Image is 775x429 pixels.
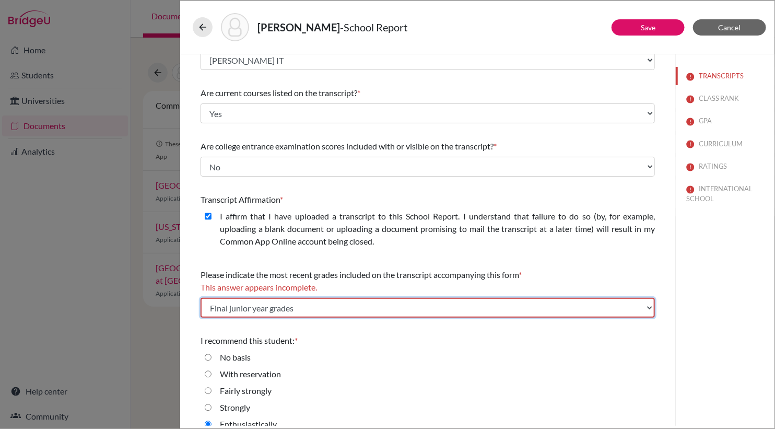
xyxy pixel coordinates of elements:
[686,95,695,103] img: error-544570611efd0a2d1de9.svg
[220,401,250,414] label: Strongly
[220,385,272,397] label: Fairly strongly
[686,163,695,171] img: error-544570611efd0a2d1de9.svg
[257,21,340,33] strong: [PERSON_NAME]
[220,351,251,364] label: No basis
[220,368,281,380] label: With reservation
[340,21,407,33] span: - School Report
[201,88,357,98] span: Are current courses listed on the transcript?
[686,185,695,194] img: error-544570611efd0a2d1de9.svg
[676,157,774,176] button: RATINGS
[201,335,295,345] span: I recommend this student:
[201,194,280,204] span: Transcript Affirmation
[676,112,774,130] button: GPA
[201,141,494,151] span: Are college entrance examination scores included with or visible on the transcript?
[686,140,695,148] img: error-544570611efd0a2d1de9.svg
[686,118,695,126] img: error-544570611efd0a2d1de9.svg
[686,73,695,81] img: error-544570611efd0a2d1de9.svg
[676,89,774,108] button: CLASS RANK
[201,270,519,280] span: Please indicate the most recent grades included on the transcript accompanying this form
[220,210,655,248] label: I affirm that I have uploaded a transcript to this School Report. I understand that failure to do...
[676,135,774,153] button: CURRICULUM
[676,67,774,85] button: TRANSCRIPTS
[201,282,317,292] span: This answer appears incomplete.
[676,180,774,208] button: INTERNATIONAL SCHOOL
